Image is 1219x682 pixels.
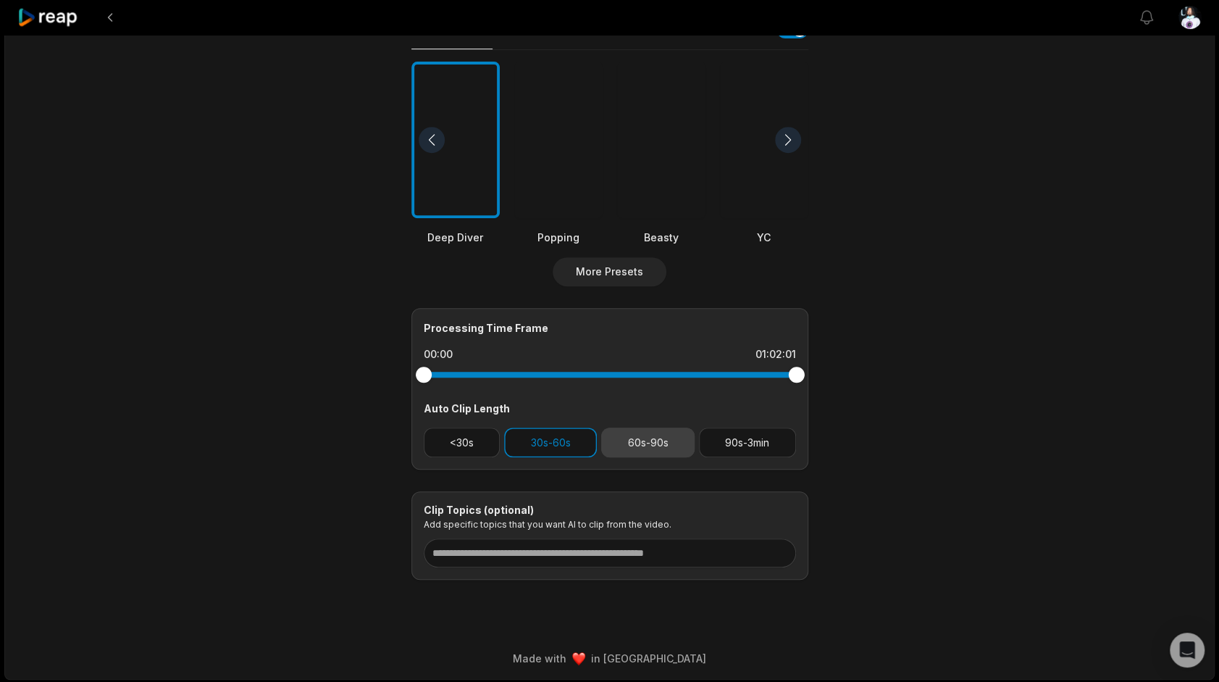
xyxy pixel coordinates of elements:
div: Processing Time Frame [424,320,796,336]
img: heart emoji [572,652,585,665]
div: YC [720,230,808,245]
button: More Presets [553,257,666,286]
p: Add specific topics that you want AI to clip from the video. [424,519,796,530]
button: My presets [510,22,566,49]
div: Clip Topics (optional) [424,504,796,517]
div: Beasty [617,230,705,245]
div: Popping [514,230,603,245]
div: Deep Diver [411,230,500,245]
button: Caption presets [411,21,493,49]
button: <30s [424,428,500,457]
div: Open Intercom Messenger [1170,633,1205,668]
div: Made with in [GEOGRAPHIC_DATA] [18,651,1201,666]
button: 30s-60s [504,428,597,457]
div: 00:00 [424,347,453,362]
button: 60s-90s [601,428,695,457]
div: 01:02:01 [755,347,796,362]
div: Auto Clip Length [424,401,796,416]
button: 90s-3min [699,428,796,457]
